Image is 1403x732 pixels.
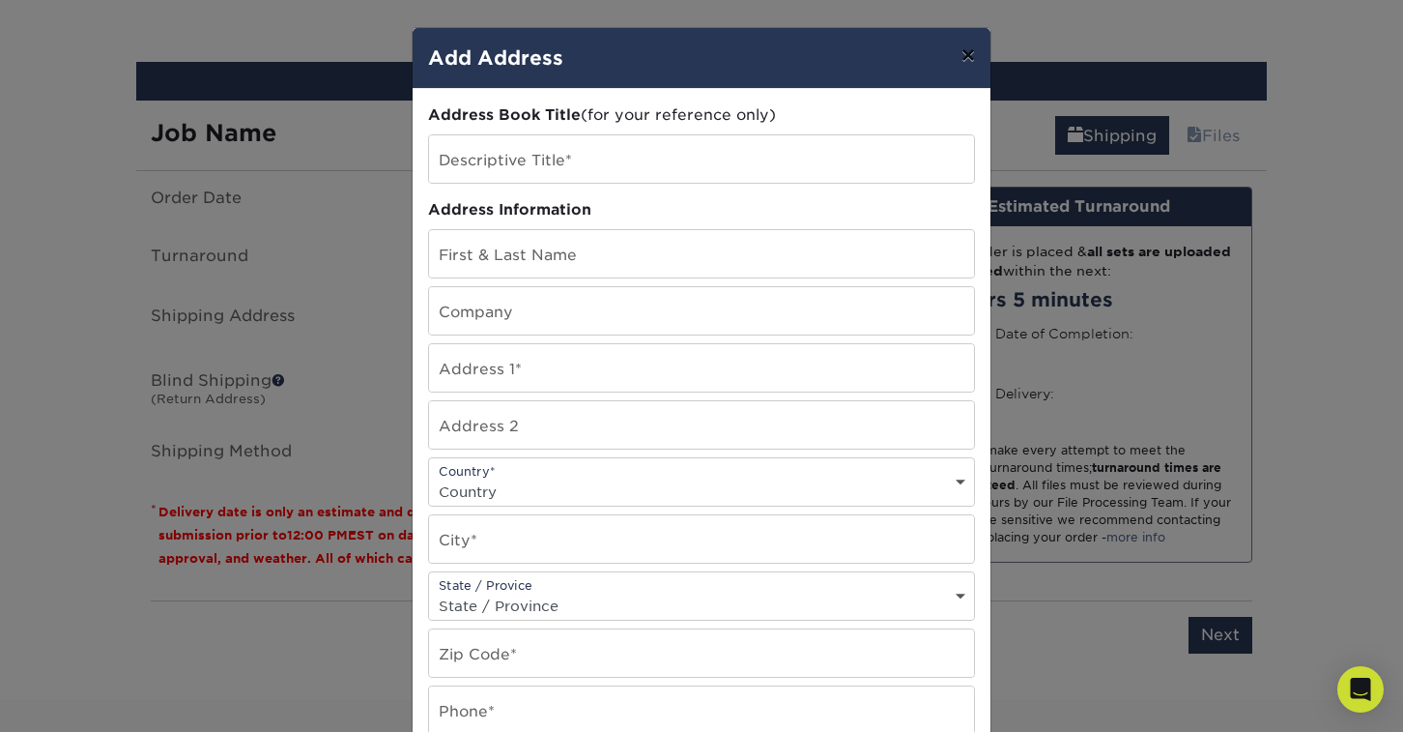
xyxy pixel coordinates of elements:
div: (for your reference only) [428,104,975,127]
div: Open Intercom Messenger [1337,666,1384,713]
button: × [946,28,990,82]
span: Address Book Title [428,105,581,124]
h4: Add Address [428,44,975,73]
div: Address Information [428,199,975,221]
